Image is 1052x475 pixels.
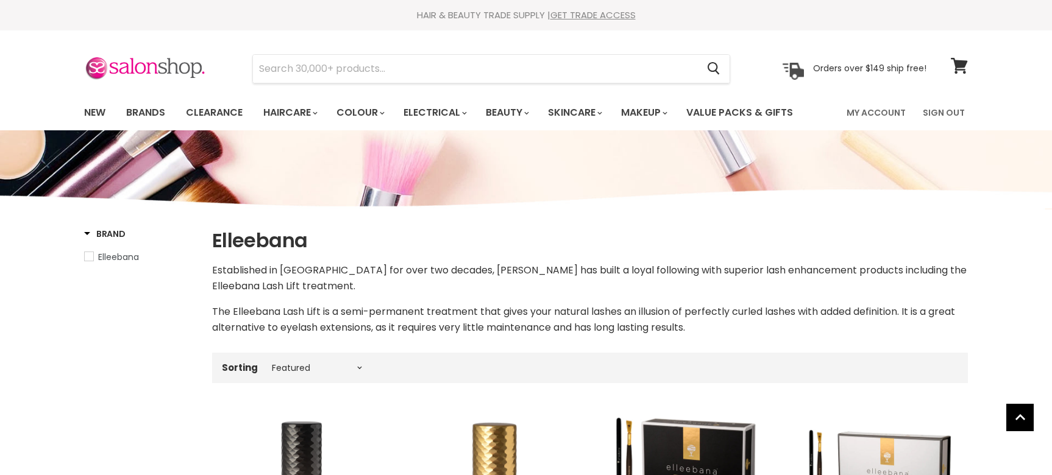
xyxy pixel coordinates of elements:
span: The Elleebana Lash Lift is a semi-permanent treatment that gives your natural lashes an illusion ... [212,304,955,334]
a: GET TRADE ACCESS [550,9,636,21]
a: Brands [117,100,174,125]
span: Established in [GEOGRAPHIC_DATA] for over two decades, [PERSON_NAME] has built a loyal following ... [212,263,967,293]
a: Value Packs & Gifts [677,100,802,125]
a: Electrical [394,100,474,125]
h1: Elleebana [212,228,968,253]
a: My Account [839,100,913,125]
h3: Brand [84,228,126,240]
a: Colour [327,100,392,125]
p: Orders over $149 ship free! [813,63,926,74]
a: Sign Out [915,100,972,125]
a: New [75,100,115,125]
button: Search [697,55,730,83]
a: Clearance [177,100,252,125]
ul: Main menu [75,95,821,130]
nav: Main [69,95,983,130]
iframe: Gorgias live chat messenger [991,418,1040,463]
form: Product [252,54,730,83]
div: HAIR & BEAUTY TRADE SUPPLY | [69,9,983,21]
a: Makeup [612,100,675,125]
label: Sorting [222,362,258,373]
a: Beauty [477,100,536,125]
a: Haircare [254,100,325,125]
a: Skincare [539,100,610,125]
a: Elleebana [84,250,197,264]
span: Elleebana [98,251,139,263]
input: Search [253,55,697,83]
